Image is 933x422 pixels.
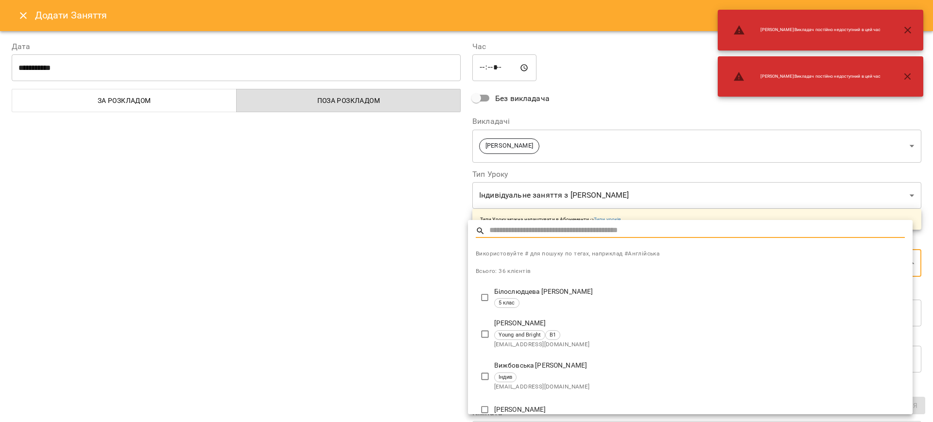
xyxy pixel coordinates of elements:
[476,249,905,259] span: Використовуйте # для пошуку по тегах, наприклад #Англійська
[494,319,905,328] p: [PERSON_NAME]
[494,382,905,392] span: [EMAIL_ADDRESS][DOMAIN_NAME]
[546,331,560,339] span: B1
[494,340,905,350] span: [EMAIL_ADDRESS][DOMAIN_NAME]
[494,287,905,297] p: Білослюдцева [PERSON_NAME]
[494,405,905,415] p: [PERSON_NAME]
[495,299,519,307] span: 5 клас
[495,373,517,382] span: Індив
[495,331,545,339] span: Young and Bright
[476,268,531,274] span: Всього: 36 клієнтів
[494,361,905,371] p: Вижбовська [PERSON_NAME]
[726,67,888,86] li: [PERSON_NAME] : Викладач постійно недоступний в цей час
[726,20,888,40] li: [PERSON_NAME] : Викладач постійно недоступний в цей час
